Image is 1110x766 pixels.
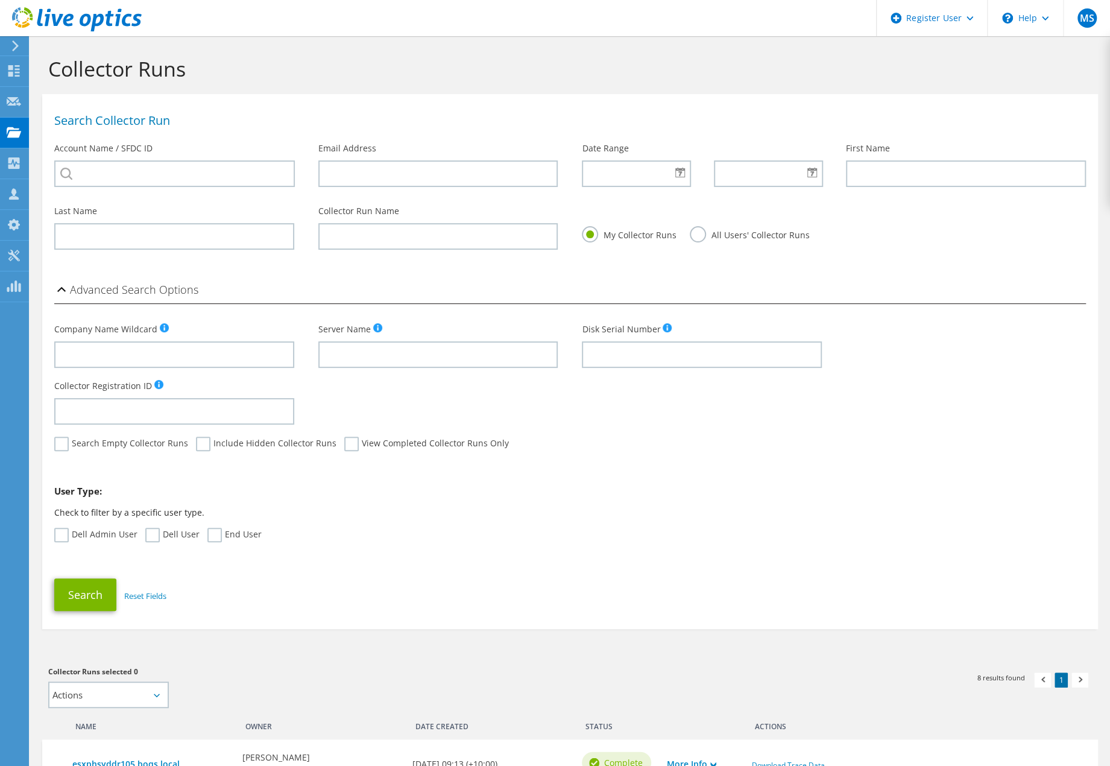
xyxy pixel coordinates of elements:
h3: Collector Runs selected 0 [48,665,558,679]
label: Account Name / SFDC ID [54,142,153,154]
label: Email Address [318,142,376,154]
div: Date Created [406,714,576,733]
h3: User Type: [54,484,1086,498]
div: Owner [236,714,406,733]
a: Reset Fields [124,590,166,601]
span: MS [1077,8,1097,28]
span: 8 results found [977,673,1025,683]
label: End User [207,528,262,542]
a: 1 [1055,673,1068,688]
label: Include Hidden Collector Runs [196,437,336,451]
b: [PERSON_NAME] [242,751,310,764]
button: Search [54,578,116,611]
h1: Search Collector Run [54,115,1080,127]
h1: Collector Runs [48,56,1086,81]
div: Status [576,714,661,733]
label: Collector Registration ID [54,380,152,392]
div: Actions [746,714,1086,733]
label: Dell User [145,528,200,542]
label: All Users' Collector Runs [690,226,809,241]
label: Server Name [318,323,371,335]
label: First Name [846,142,890,154]
label: My Collector Runs [582,226,676,241]
svg: \n [1002,13,1013,24]
label: Dell Admin User [54,528,137,542]
h2: Advanced Search Options [54,277,198,302]
label: Last Name [54,205,97,217]
label: Company Name Wildcard [54,323,157,335]
p: Check to filter by a specific user type. [54,506,1086,519]
label: Collector Run Name [318,205,399,217]
label: View Completed Collector Runs Only [344,437,509,451]
label: Date Range [582,142,628,154]
label: Disk Serial Number [582,323,660,335]
label: Search Empty Collector Runs [54,437,188,451]
div: Name [66,714,236,733]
